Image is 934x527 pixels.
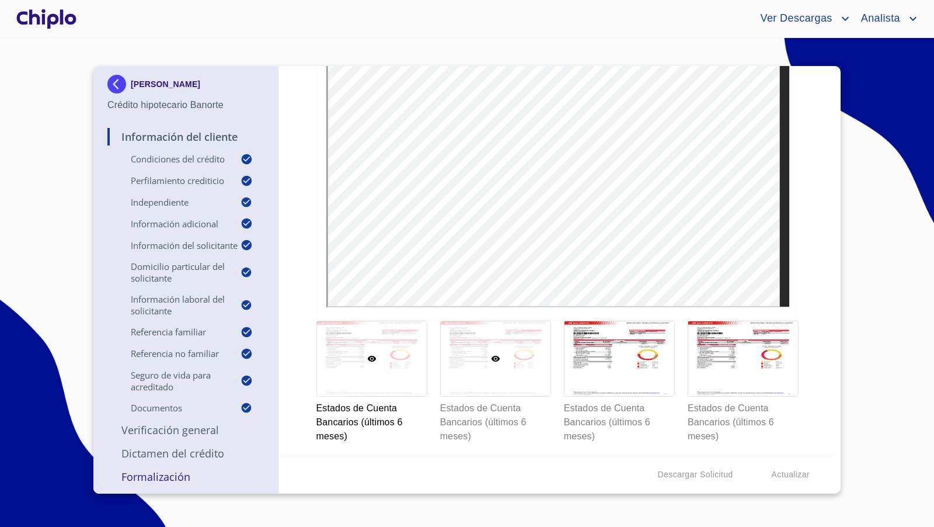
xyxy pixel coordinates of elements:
[653,464,738,486] button: Descargar Solicitud
[564,321,674,396] img: Estados de Cuenta Bancarios (últimos 6 meses)
[107,446,264,460] p: Dictamen del Crédito
[107,218,241,230] p: Información adicional
[107,293,241,317] p: Información Laboral del Solicitante
[107,402,241,414] p: Documentos
[658,467,733,482] span: Descargar Solicitud
[440,397,550,443] p: Estados de Cuenta Bancarios (últimos 6 meses)
[107,153,241,165] p: Condiciones del Crédito
[107,261,241,284] p: Domicilio Particular del Solicitante
[107,348,241,359] p: Referencia No Familiar
[751,9,852,28] button: account of current user
[852,9,906,28] span: Analista
[751,9,838,28] span: Ver Descargas
[107,130,264,144] p: Información del Cliente
[107,423,264,437] p: Verificación General
[107,75,264,98] div: [PERSON_NAME]
[107,326,241,338] p: Referencia Familiar
[107,75,131,93] img: Docupass spot blue
[107,196,241,208] p: Independiente
[772,467,810,482] span: Actualizar
[688,397,797,443] p: Estados de Cuenta Bancarios (últimos 6 meses)
[107,240,241,251] p: Información del Solicitante
[316,397,426,443] p: Estados de Cuenta Bancarios (últimos 6 meses)
[107,369,241,393] p: Seguro de Vida para Acreditado
[107,98,264,112] p: Crédito hipotecario Banorte
[107,175,241,186] p: Perfilamiento crediticio
[852,9,920,28] button: account of current user
[107,470,264,484] p: Formalización
[131,79,200,89] p: [PERSON_NAME]
[564,397,674,443] p: Estados de Cuenta Bancarios (últimos 6 meses)
[688,321,798,396] img: Estados de Cuenta Bancarios (últimos 6 meses)
[767,464,814,486] button: Actualizar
